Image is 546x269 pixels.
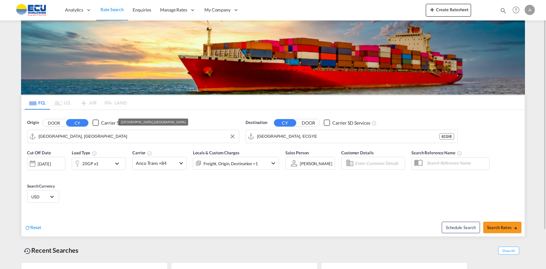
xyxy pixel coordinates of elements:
div: Freight Origin Destination Factory Stuffingicon-chevron-down [193,157,279,170]
div: Freight Origin Destination Factory Stuffing [203,159,258,168]
md-pagination-wrapper: Use the left and right arrow keys to navigate between tabs [25,96,127,110]
input: Enter Customer Details [355,158,403,168]
span: USD [31,194,49,200]
md-select: Sales Person: Antonio Olivera [299,159,333,168]
span: Origin [27,119,39,126]
md-icon: The selected Trucker/Carrierwill be displayed in the rate results If the rates are from another f... [147,151,152,156]
md-input-container: Shanghai, CNSHA [27,130,239,143]
span: Help [511,4,521,15]
input: Search by Port [257,132,439,141]
div: Carrier SD Services [332,120,370,126]
span: Locals & Custom Charges [193,150,240,155]
span: Anco Trans +84 [136,160,177,166]
div: Recent Searches [21,243,81,257]
input: Search Reference Name [424,158,489,168]
span: Sales Person [285,150,309,155]
span: Search Reference Name [411,150,462,155]
md-select: Select Currency: $ USDUnited States Dollar [31,192,55,201]
span: Load Type [72,150,97,155]
md-datepicker: Select [27,170,32,178]
span: Cut Off Date [27,150,51,155]
div: [GEOGRAPHIC_DATA], [GEOGRAPHIC_DATA] [121,119,185,126]
span: Search Rates [487,225,518,230]
div: [DATE] [38,161,51,167]
button: DOOR [43,119,65,127]
img: 6cccb1402a9411edb762cf9624ab9cda.png [10,3,53,17]
md-icon: icon-backup-restore [24,247,31,255]
span: Destination [246,119,267,126]
img: LCL+%26+FCL+BACKGROUND.png [21,20,525,95]
md-icon: Unchecked: Search for CY (Container Yard) services for all selected carriers.Checked : Search for... [372,120,377,126]
span: Search Currency [27,184,55,188]
md-input-container: Guayaquil, ECGYE [246,130,457,143]
span: Reset [30,225,41,230]
div: icon-magnify [500,7,507,17]
div: [PERSON_NAME] [300,161,332,166]
div: Help [511,4,525,16]
div: 20GP x1icon-chevron-down [72,157,126,170]
span: Carrier [132,150,152,155]
div: [DATE] [27,157,65,170]
md-checkbox: Checkbox No Ink [324,119,370,126]
div: Carrier SD Services [101,120,139,126]
div: Origin DOOR CY Checkbox No InkUnchecked: Search for CY (Container Yard) services for all selected... [21,110,525,236]
span: Manage Rates [160,7,187,13]
button: Clear Input [228,132,237,141]
span: Enquiries [133,7,151,12]
button: CY [66,119,88,127]
md-icon: icon-chevron-down [269,159,277,167]
button: DOOR [297,119,320,127]
div: 20GP x1 [82,159,99,168]
md-icon: icon-refresh [25,225,30,231]
md-icon: icon-magnify [500,7,507,14]
div: A [525,5,535,15]
md-tab-item: FCL [25,96,50,110]
button: icon-plus 400-fgCreate Ratesheet [426,4,471,17]
md-checkbox: Checkbox No Ink [92,119,139,126]
button: Search Ratesicon-arrow-right [483,222,521,233]
md-icon: Your search will be saved by the below given name [457,151,462,156]
md-icon: icon-arrow-right [513,226,518,230]
span: Customer Details [341,150,373,155]
span: Rate Search [100,7,124,12]
button: CY [274,119,296,127]
div: icon-refreshReset [25,224,41,231]
div: ECGYE [439,133,454,140]
md-icon: icon-chevron-down [113,160,124,167]
button: Note: By default Schedule search will only considerorigin ports, destination ports and cut off da... [442,222,480,233]
md-icon: icon-plus 400-fg [428,6,436,13]
input: Search by Port [39,132,236,141]
span: Show All [498,247,519,255]
md-icon: icon-information-outline [92,151,97,156]
span: My Company [204,7,231,13]
span: Analytics [65,7,83,13]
